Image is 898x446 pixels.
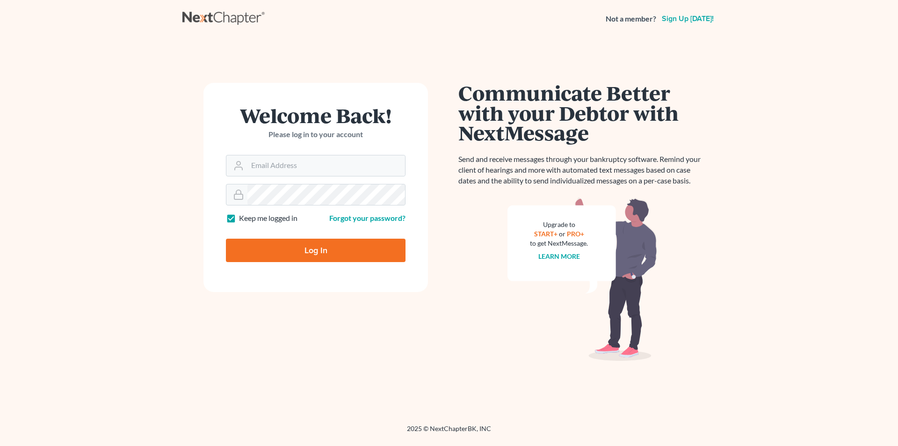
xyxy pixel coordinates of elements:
[507,197,657,361] img: nextmessage_bg-59042aed3d76b12b5cd301f8e5b87938c9018125f34e5fa2b7a6b67550977c72.svg
[329,213,406,222] a: Forgot your password?
[247,155,405,176] input: Email Address
[458,83,706,143] h1: Communicate Better with your Debtor with NextMessage
[538,252,580,260] a: Learn more
[660,15,716,22] a: Sign up [DATE]!
[239,213,297,224] label: Keep me logged in
[530,220,588,229] div: Upgrade to
[182,424,716,441] div: 2025 © NextChapterBK, INC
[530,239,588,248] div: to get NextMessage.
[226,105,406,125] h1: Welcome Back!
[458,154,706,186] p: Send and receive messages through your bankruptcy software. Remind your client of hearings and mo...
[567,230,584,238] a: PRO+
[559,230,565,238] span: or
[226,129,406,140] p: Please log in to your account
[534,230,558,238] a: START+
[606,14,656,24] strong: Not a member?
[226,239,406,262] input: Log In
